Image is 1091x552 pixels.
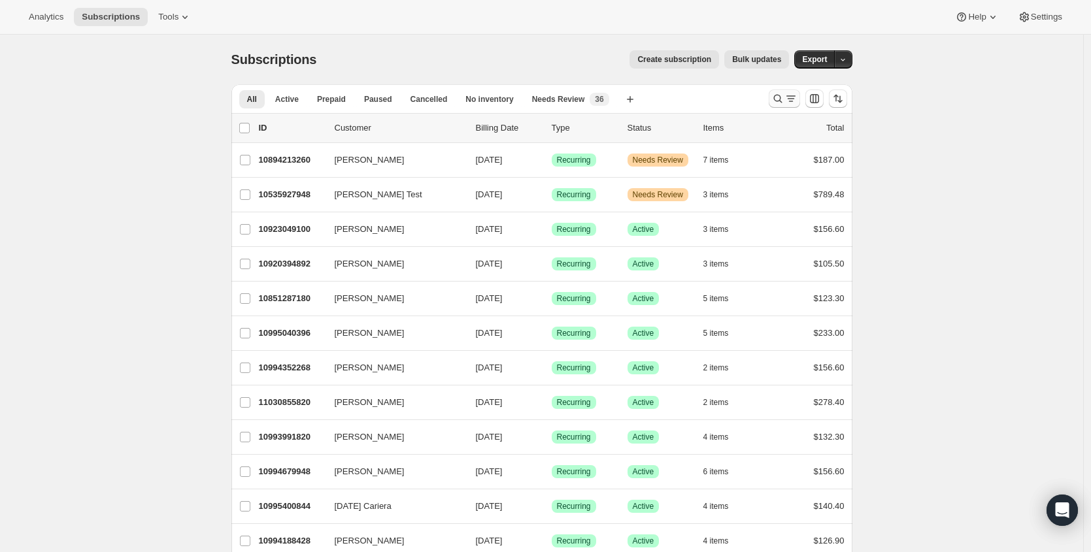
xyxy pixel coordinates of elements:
[637,54,711,65] span: Create subscription
[629,50,719,69] button: Create subscription
[552,122,617,135] div: Type
[259,122,845,135] div: IDCustomerBilling DateTypeStatusItemsTotal
[814,293,845,303] span: $123.30
[327,427,458,447] button: [PERSON_NAME]
[335,223,405,236] span: [PERSON_NAME]
[814,536,845,545] span: $126.90
[557,363,591,373] span: Recurring
[557,397,591,408] span: Recurring
[327,323,458,344] button: [PERSON_NAME]
[335,500,392,513] span: [DATE] Cariera
[259,223,324,236] p: 10923049100
[826,122,844,135] p: Total
[557,293,591,304] span: Recurring
[259,396,324,409] p: 11030855820
[557,224,591,235] span: Recurring
[703,151,743,169] button: 7 items
[259,186,845,204] div: 10535927948[PERSON_NAME] Test[DATE]SuccessRecurringWarningNeeds Review3 items$789.48
[620,90,641,108] button: Create new view
[158,12,178,22] span: Tools
[703,220,743,238] button: 3 items
[335,396,405,409] span: [PERSON_NAME]
[557,432,591,442] span: Recurring
[703,328,729,338] span: 5 items
[476,501,503,511] span: [DATE]
[259,257,324,270] p: 10920394892
[703,122,769,135] div: Items
[814,259,845,268] span: $105.50
[703,463,743,481] button: 6 items
[732,54,781,65] span: Bulk updates
[74,8,148,26] button: Subscriptions
[557,501,591,511] span: Recurring
[327,530,458,551] button: [PERSON_NAME]
[557,536,591,546] span: Recurring
[259,361,324,374] p: 10994352268
[327,219,458,240] button: [PERSON_NAME]
[633,328,654,338] span: Active
[29,12,63,22] span: Analytics
[703,293,729,304] span: 5 items
[327,496,458,517] button: [DATE] Cariera
[628,122,693,135] p: Status
[259,359,845,377] div: 10994352268[PERSON_NAME][DATE]SuccessRecurringSuccessActive2 items$156.60
[476,293,503,303] span: [DATE]
[703,259,729,269] span: 3 items
[802,54,827,65] span: Export
[259,122,324,135] p: ID
[805,89,824,108] button: Customize table column order and visibility
[259,497,845,515] div: 10995400844[DATE] Cariera[DATE]SuccessRecurringSuccessActive4 items$140.40
[259,393,845,412] div: 11030855820[PERSON_NAME][DATE]SuccessRecurringSuccessActive2 items$278.40
[703,155,729,165] span: 7 items
[703,432,729,442] span: 4 items
[335,257,405,270] span: [PERSON_NAME]
[633,501,654,511] span: Active
[327,253,458,274] button: [PERSON_NAME]
[968,12,986,22] span: Help
[633,397,654,408] span: Active
[335,465,405,478] span: [PERSON_NAME]
[532,94,585,105] span: Needs Review
[814,397,845,407] span: $278.40
[557,466,591,477] span: Recurring
[476,259,503,268] span: [DATE]
[327,288,458,309] button: [PERSON_NAME]
[259,532,845,550] div: 10994188428[PERSON_NAME][DATE]SuccessRecurringSuccessActive4 items$126.90
[21,8,71,26] button: Analytics
[259,154,324,167] p: 10894213260
[335,292,405,305] span: [PERSON_NAME]
[633,224,654,235] span: Active
[327,184,458,205] button: [PERSON_NAME] Test
[633,432,654,442] span: Active
[364,94,392,105] span: Paused
[259,465,324,478] p: 10994679948
[769,89,800,108] button: Search and filter results
[335,361,405,374] span: [PERSON_NAME]
[703,397,729,408] span: 2 items
[317,94,346,105] span: Prepaid
[259,188,324,201] p: 10535927948
[259,220,845,238] div: 10923049100[PERSON_NAME][DATE]SuccessRecurringSuccessActive3 items$156.60
[633,293,654,304] span: Active
[150,8,199,26] button: Tools
[476,397,503,407] span: [DATE]
[335,327,405,340] span: [PERSON_NAME]
[595,94,603,105] span: 36
[703,497,743,515] button: 4 items
[476,536,503,545] span: [DATE]
[476,224,503,234] span: [DATE]
[814,155,845,165] span: $187.00
[703,501,729,511] span: 4 items
[259,151,845,169] div: 10894213260[PERSON_NAME][DATE]SuccessRecurringWarningNeeds Review7 items$187.00
[703,289,743,308] button: 5 items
[703,536,729,546] span: 4 items
[814,363,845,372] span: $156.60
[814,328,845,338] span: $233.00
[335,430,405,444] span: [PERSON_NAME]
[335,154,405,167] span: [PERSON_NAME]
[476,363,503,372] span: [DATE]
[476,328,503,338] span: [DATE]
[703,466,729,477] span: 6 items
[703,186,743,204] button: 3 items
[275,94,299,105] span: Active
